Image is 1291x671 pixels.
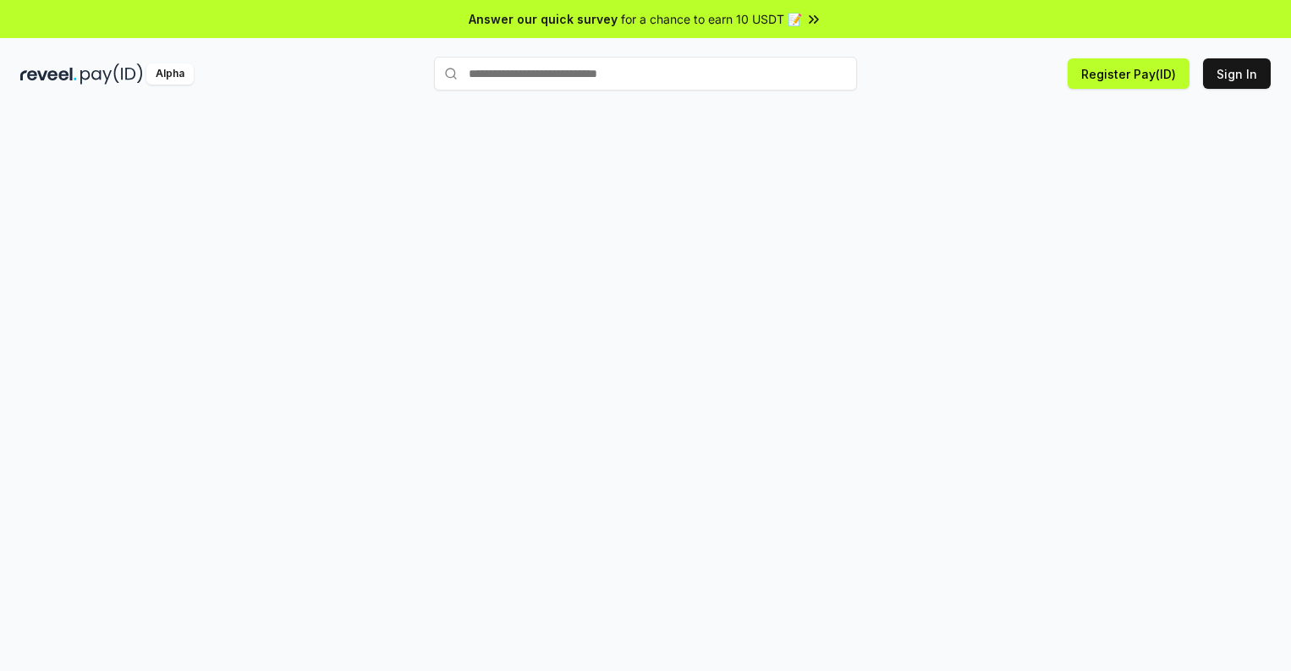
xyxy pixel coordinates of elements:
[1068,58,1189,89] button: Register Pay(ID)
[621,10,802,28] span: for a chance to earn 10 USDT 📝
[80,63,143,85] img: pay_id
[1203,58,1271,89] button: Sign In
[20,63,77,85] img: reveel_dark
[146,63,194,85] div: Alpha
[469,10,618,28] span: Answer our quick survey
